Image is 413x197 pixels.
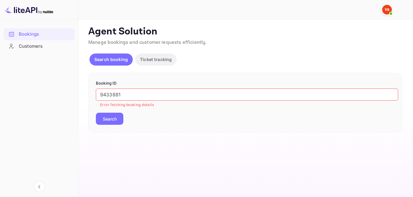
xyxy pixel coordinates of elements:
[4,40,75,52] a: Customers
[34,181,45,192] button: Collapse navigation
[100,102,394,108] p: Error fetching booking details
[382,5,392,15] img: Yandex Support
[5,5,53,15] img: LiteAPI logo
[140,56,172,63] p: Ticket tracking
[4,28,75,40] a: Bookings
[94,56,128,63] p: Search booking
[96,80,395,86] p: Booking ID
[88,26,402,38] p: Agent Solution
[19,43,72,50] div: Customers
[96,113,123,125] button: Search
[96,89,398,101] input: Enter Booking ID (e.g., 63782194)
[88,39,207,46] span: Manage bookings and customer requests efficiently.
[19,31,72,38] div: Bookings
